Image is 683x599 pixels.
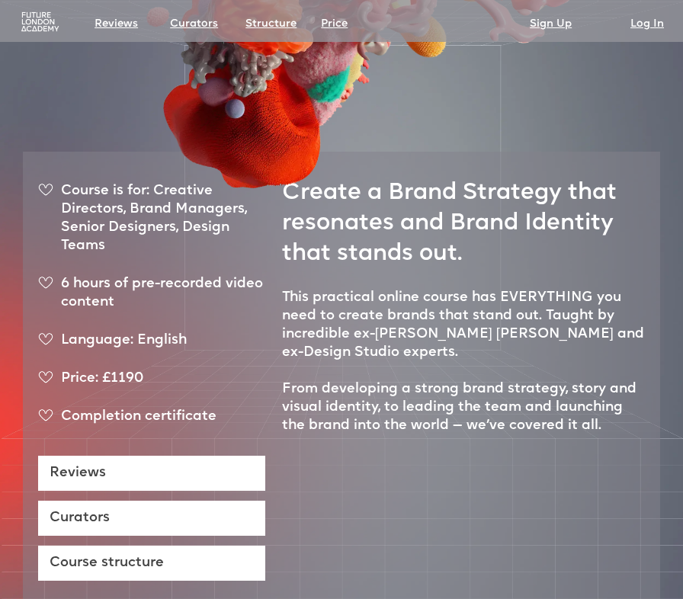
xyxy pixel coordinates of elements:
div: 6 hours of pre-recorded video content [38,275,265,324]
a: Price [321,14,348,35]
a: Reviews [38,456,265,491]
h2: Create a Brand Strategy that resonates and Brand Identity that stands out. [282,167,645,270]
p: This practical online course has EVERYTHING you need to create brands that stand out. Taught by i... [282,289,645,435]
a: Structure [245,14,297,35]
div: Completion certificate [38,408,265,438]
a: Curators [38,501,265,536]
a: Curators [170,14,218,35]
a: Sign Up [530,14,572,35]
a: Log In [630,14,664,35]
a: Reviews [95,14,138,35]
div: Language: English [38,332,265,362]
div: Course is for: Creative Directors, Brand Managers, Senior Designers, Design Teams [38,182,265,267]
a: Course structure [38,546,265,581]
div: Price: £1190 [38,370,265,400]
